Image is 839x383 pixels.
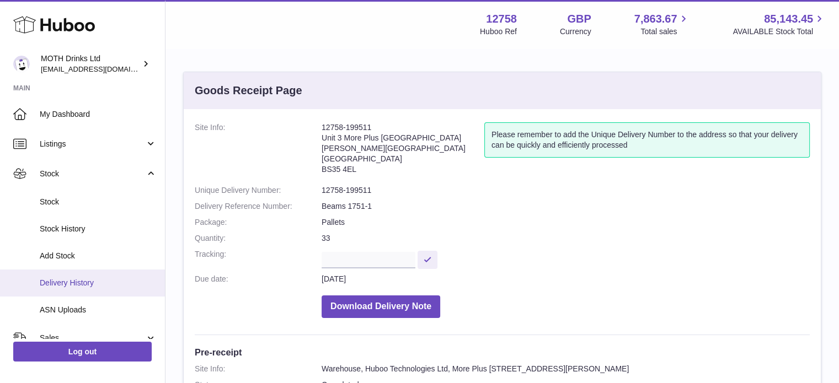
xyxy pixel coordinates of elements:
[40,333,145,343] span: Sales
[195,201,322,212] dt: Delivery Reference Number:
[634,12,677,26] span: 7,863.67
[322,233,810,244] dd: 33
[322,201,810,212] dd: Beams 1751-1
[41,53,140,74] div: MOTH Drinks Ltd
[322,122,484,180] address: 12758-199511 Unit 3 More Plus [GEOGRAPHIC_DATA] [PERSON_NAME][GEOGRAPHIC_DATA] [GEOGRAPHIC_DATA] ...
[634,12,690,37] a: 7,863.67 Total sales
[40,278,157,288] span: Delivery History
[322,274,810,284] dd: [DATE]
[640,26,690,37] span: Total sales
[480,26,517,37] div: Huboo Ref
[195,249,322,268] dt: Tracking:
[484,122,810,158] div: Please remember to add the Unique Delivery Number to the address so that your delivery can be qui...
[40,139,145,149] span: Listings
[40,251,157,261] span: Add Stock
[40,224,157,234] span: Stock History
[13,342,152,362] a: Log out
[764,12,813,26] span: 85,143.45
[560,26,591,37] div: Currency
[195,346,810,358] h3: Pre-receipt
[322,217,810,228] dd: Pallets
[40,169,145,179] span: Stock
[567,12,591,26] strong: GBP
[195,83,302,98] h3: Goods Receipt Page
[41,64,162,73] span: [EMAIL_ADDRESS][DOMAIN_NAME]
[195,185,322,196] dt: Unique Delivery Number:
[733,26,826,37] span: AVAILABLE Stock Total
[195,364,322,374] dt: Site Info:
[322,364,810,374] dd: Warehouse, Huboo Technologies Ltd, More Plus [STREET_ADDRESS][PERSON_NAME]
[733,12,826,37] a: 85,143.45 AVAILABLE Stock Total
[195,217,322,228] dt: Package:
[195,233,322,244] dt: Quantity:
[40,305,157,315] span: ASN Uploads
[40,109,157,120] span: My Dashboard
[40,197,157,207] span: Stock
[13,56,30,72] img: orders@mothdrinks.com
[195,274,322,284] dt: Due date:
[322,185,810,196] dd: 12758-199511
[486,12,517,26] strong: 12758
[195,122,322,180] dt: Site Info:
[322,295,440,318] button: Download Delivery Note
